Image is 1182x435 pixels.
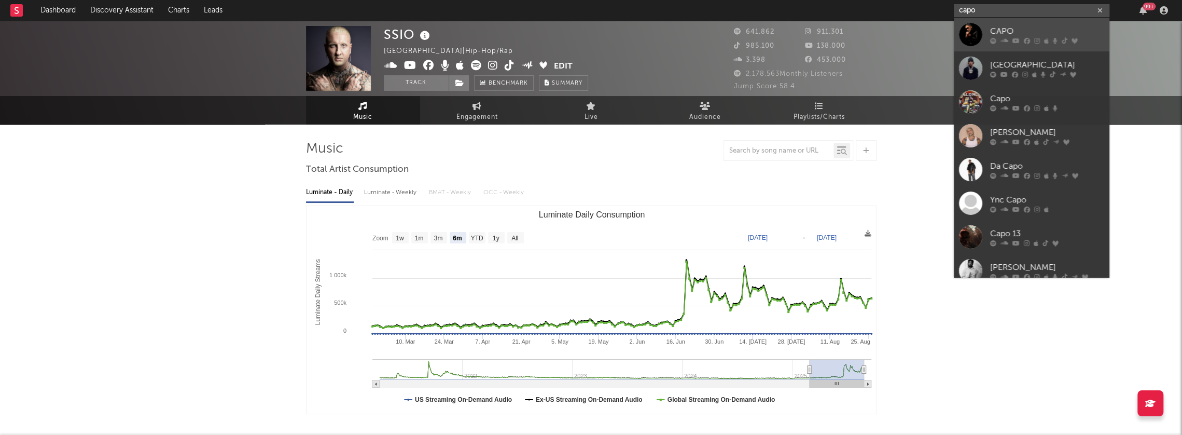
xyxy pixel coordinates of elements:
a: Capo 13 [954,220,1109,254]
a: CAPO [954,18,1109,51]
button: 99+ [1139,6,1147,15]
text: → [800,234,806,241]
a: Music [306,96,420,125]
text: All [511,235,518,242]
span: Engagement [456,111,498,124]
span: Total Artist Consumption [306,164,409,176]
text: 5. May [551,338,568,345]
text: 500k [334,300,346,306]
span: 641.862 [734,29,774,35]
text: [DATE] [748,234,768,241]
span: Benchmark [489,77,528,90]
text: 10. Mar [396,338,415,345]
text: 6m [453,235,462,242]
span: 911.301 [805,29,843,35]
div: [GEOGRAPHIC_DATA] [990,59,1104,71]
text: 11. Aug [820,338,839,345]
button: Summary [539,75,588,91]
a: Da Capo [954,153,1109,186]
div: Capo [990,92,1104,105]
text: YTD [470,235,483,242]
button: Track [384,75,449,91]
div: CAPO [990,25,1104,37]
div: [PERSON_NAME] [990,126,1104,139]
div: Luminate - Daily [306,184,354,201]
div: [PERSON_NAME] [990,261,1104,274]
text: 2. Jun [629,338,645,345]
text: Luminate Daily Consumption [538,210,645,219]
text: 14. [DATE] [739,338,766,345]
text: 1w [396,235,404,242]
a: Audience [648,96,762,125]
text: 30. Jun [705,338,724,345]
a: Ync Capo [954,186,1109,220]
input: Search by song name or URL [724,147,833,155]
text: Luminate Daily Streams [314,259,322,325]
div: Capo 13 [990,227,1104,240]
text: 24. Mar [434,338,454,345]
span: 138.000 [805,43,845,49]
span: Audience [689,111,721,124]
span: 453.000 [805,57,846,63]
text: 0 [343,328,346,334]
div: Ync Capo [990,194,1104,206]
text: Global Streaming On-Demand Audio [667,396,775,403]
text: 19. May [588,338,609,345]
text: 7. Apr [475,338,490,345]
div: Da Capo [990,160,1104,172]
span: 985.100 [734,43,774,49]
span: 3.398 [734,57,766,63]
text: 1 000k [329,272,346,278]
div: 99 + [1143,3,1156,10]
text: Ex-US Streaming On-Demand Audio [535,396,642,403]
text: 21. Apr [512,338,530,345]
button: Edit [554,60,573,73]
text: 3m [434,235,442,242]
span: 2.178.563 Monthly Listeners [734,71,843,77]
span: Music [353,111,372,124]
div: Luminate - Weekly [364,184,419,201]
span: Live [585,111,598,124]
text: 1m [414,235,423,242]
text: 28. [DATE] [777,338,805,345]
a: [PERSON_NAME] [954,119,1109,153]
a: [GEOGRAPHIC_DATA] [954,51,1109,85]
text: 25. Aug [851,338,870,345]
span: Summary [552,80,582,86]
text: 16. Jun [666,338,685,345]
a: Live [534,96,648,125]
span: Jump Score: 58.4 [734,83,795,90]
a: Capo [954,85,1109,119]
div: SSIO [384,26,433,43]
text: 1y [492,235,499,242]
a: Benchmark [474,75,534,91]
span: Playlists/Charts [794,111,845,124]
a: Playlists/Charts [762,96,877,125]
a: [PERSON_NAME] [954,254,1109,288]
input: Search for artists [954,4,1109,17]
text: Zoom [372,235,388,242]
div: [GEOGRAPHIC_DATA] | Hip-Hop/Rap [384,45,525,58]
a: Engagement [420,96,534,125]
svg: Luminate Daily Consumption [307,206,877,414]
text: [DATE] [817,234,837,241]
text: US Streaming On-Demand Audio [415,396,512,403]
